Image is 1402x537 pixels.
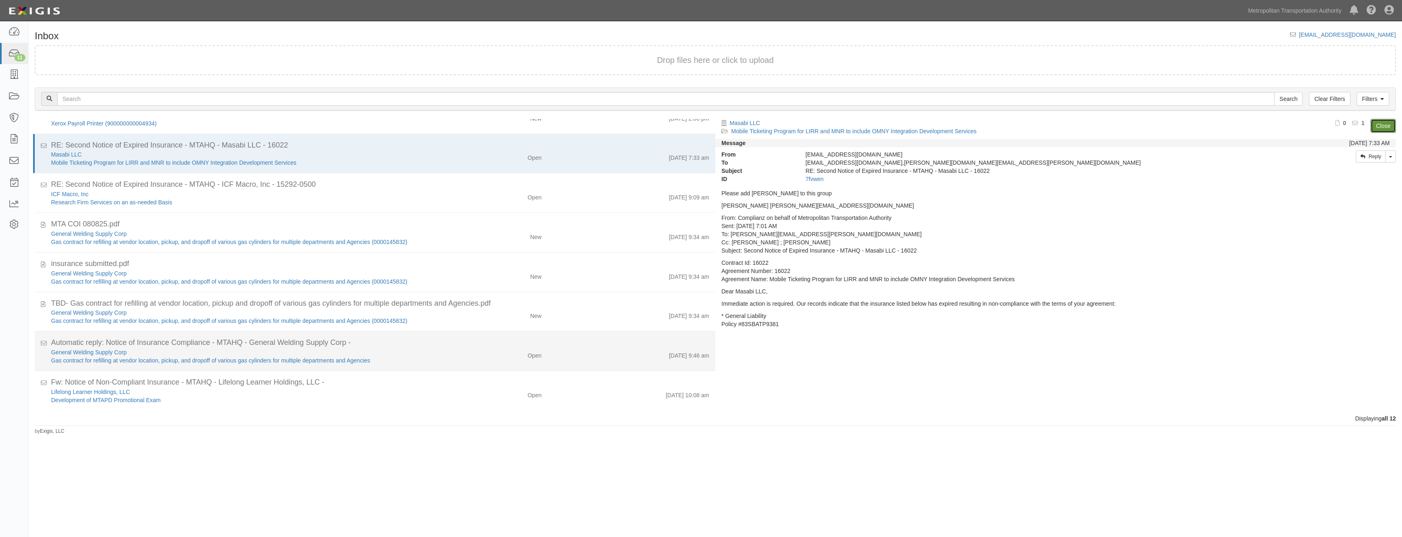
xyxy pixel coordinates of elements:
[1349,139,1390,147] div: [DATE] 7:33 AM
[1356,150,1386,163] a: Reply
[669,309,709,320] div: [DATE] 9:34 am
[721,214,1390,255] p: From: Complianz on behalf of Metropolitan Transportation Authority Sent: [DATE] 7:01 AM To: [PERS...
[40,428,65,434] a: Exigis, LLC
[51,151,82,158] a: Masabi LLC
[731,128,976,134] a: Mobile Ticketing Program for LIRR and MNR to include OMNY Integration Development Services
[1299,31,1396,38] a: [EMAIL_ADDRESS][DOMAIN_NAME]
[51,219,709,230] div: MTA COI 080825.pdf
[799,167,1220,175] div: RE: Second Notice of Expired Insurance - MTAHQ - Masabi LLC - 16022
[51,377,709,388] div: Fw: Notice of Non-Compliant Insurance - MTAHQ - Lifelong Learner Holdings, LLC -
[721,312,1390,410] p: * General Liability Policy #83SBATP9381 Expiration Date: [DATE] * Auto Liability Policy #83SBATP9...
[669,348,709,360] div: [DATE] 9:46 am
[51,389,130,395] a: Lifelong Learner Holdings, LLC
[721,300,1390,308] p: Immediate action is required. Our records indicate that the insurance listed below has expired re...
[669,190,709,201] div: [DATE] 9:09 am
[527,388,541,399] div: Open
[527,348,541,360] div: Open
[51,318,407,324] a: Gas contract for refilling at vendor location, pickup, and dropoff of various gas cylinders for m...
[1244,2,1346,19] a: Metropolitan Transportation Authority
[51,140,709,151] div: RE: Second Notice of Expired Insurance - MTAHQ - Masabi LLC - 16022
[527,150,541,162] div: Open
[51,199,172,206] a: Research Firm Services on an as-needed Basis
[657,56,774,65] span: Drop files here or click to upload
[51,309,430,317] div: General Welding Supply Corp
[51,397,161,403] a: Development of MTAPD Promotional Exam
[1343,120,1346,126] b: 0
[1361,120,1364,126] b: 1
[730,120,760,126] a: Masabi LLC
[51,338,709,348] div: Automatic reply: Notice of Insurance Compliance - MTAHQ - General Welding Supply Corp -
[51,349,127,356] a: General Welding Supply Corp
[799,159,1220,167] div: agreement-4ch3j3@mtahq.complianz.com,lindsay.richardson@masabi.com
[51,179,709,190] div: RE: Second Notice of Expired Insurance - MTAHQ - ICF Macro, Inc - 15292-0500
[51,230,430,238] div: General Welding Supply Corp
[6,4,63,18] img: Logo
[51,278,407,285] a: Gas contract for refilling at vendor location, pickup, and dropoff of various gas cylinders for m...
[721,287,1390,295] p: Dear Masabi LLC,
[669,150,709,162] div: [DATE] 7:33 am
[57,92,1275,106] input: Search
[806,176,824,182] a: 7fvwen
[721,140,746,146] strong: Message
[721,201,1390,210] p: [PERSON_NAME] [PERSON_NAME][EMAIL_ADDRESS][DOMAIN_NAME]
[51,159,296,166] a: Mobile Ticketing Program for LIRR and MNR to include OMNY Integration Development Services
[715,175,799,183] strong: ID
[1274,92,1303,106] input: Search
[51,277,430,286] div: Gas contract for refilling at vendor location, pickup, and dropoff of various gas cylinders for m...
[29,414,1402,423] div: Displaying
[715,167,799,175] strong: Subject
[527,190,541,201] div: Open
[669,269,709,281] div: [DATE] 9:34 am
[35,428,65,435] small: by
[1309,92,1350,106] a: Clear Filters
[1382,415,1396,422] b: all 12
[51,191,89,197] a: ICF Macro, Inc
[799,150,1220,159] div: [EMAIL_ADDRESS][DOMAIN_NAME]
[530,269,542,281] div: New
[51,239,407,245] a: Gas contract for refilling at vendor location, pickup, and dropoff of various gas cylinders for m...
[51,270,127,277] a: General Welding Supply Corp
[51,259,709,269] div: insurance submitted.pdf
[1371,119,1396,133] a: Close
[51,298,709,309] div: TBD- Gas contract for refilling at vendor location, pickup and dropoff of various gas cylinders f...
[51,309,127,316] a: General Welding Supply Corp
[669,230,709,241] div: [DATE] 9:34 am
[1366,6,1376,16] i: Help Center - Complianz
[51,357,370,364] a: Gas contract for refilling at vendor location, pickup, and dropoff of various gas cylinders for m...
[35,31,59,41] h1: Inbox
[530,230,542,241] div: New
[51,269,430,277] div: General Welding Supply Corp
[715,150,799,159] strong: From
[51,119,430,128] div: Xerox Payroll Printer (900000000004934)
[14,54,25,61] div: 11
[51,317,430,325] div: Gas contract for refilling at vendor location, pickup, and dropoff of various gas cylinders for m...
[51,238,430,246] div: Gas contract for refilling at vendor location, pickup, and dropoff of various gas cylinders for m...
[51,120,156,127] a: Xerox Payroll Printer (900000000004934)
[721,189,1390,197] p: Please add [PERSON_NAME] to this group
[530,309,542,320] div: New
[666,388,709,399] div: [DATE] 10:08 am
[51,230,127,237] a: General Welding Supply Corp
[715,159,799,167] strong: To
[721,259,1390,283] p: Contract Id: 16022 Agreement Number: 16022 Agreement Name: Mobile Ticketing Program for LIRR and ...
[1357,92,1389,106] a: Filters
